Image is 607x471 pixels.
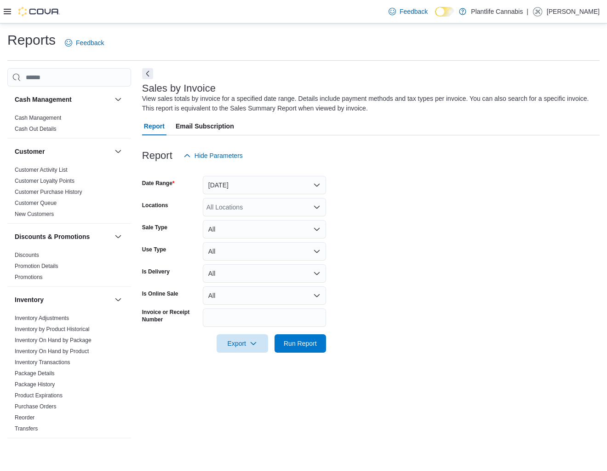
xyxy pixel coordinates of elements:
[15,263,58,269] a: Promotion Details
[7,31,56,49] h1: Reports
[15,147,111,156] button: Customer
[15,392,63,399] a: Product Expirations
[15,315,69,321] a: Inventory Adjustments
[142,150,172,161] h3: Report
[15,262,58,270] span: Promotion Details
[15,403,57,410] a: Purchase Orders
[15,381,55,388] span: Package History
[547,6,600,17] p: [PERSON_NAME]
[222,334,263,353] span: Export
[15,326,90,332] a: Inventory by Product Historical
[142,68,153,79] button: Next
[142,268,170,275] label: Is Delivery
[284,339,317,348] span: Run Report
[15,115,61,121] a: Cash Management
[15,200,57,206] a: Customer Queue
[15,314,69,322] span: Inventory Adjustments
[113,146,124,157] button: Customer
[7,164,131,223] div: Customer
[142,94,595,113] div: View sales totals by invoice for a specified date range. Details include payment methods and tax ...
[203,242,326,261] button: All
[15,425,38,432] a: Transfers
[203,220,326,238] button: All
[15,188,82,196] span: Customer Purchase History
[15,95,111,104] button: Cash Management
[113,294,124,305] button: Inventory
[275,334,326,353] button: Run Report
[176,117,234,135] span: Email Subscription
[15,177,74,185] span: Customer Loyalty Points
[435,7,454,17] input: Dark Mode
[7,313,131,438] div: Inventory
[15,392,63,399] span: Product Expirations
[15,273,43,281] span: Promotions
[195,151,243,160] span: Hide Parameters
[15,359,70,366] span: Inventory Transactions
[15,359,70,366] a: Inventory Transactions
[15,167,68,173] a: Customer Activity List
[217,334,268,353] button: Export
[142,180,175,187] label: Date Range
[15,295,111,304] button: Inventory
[471,6,523,17] p: Plantlife Cannabis
[15,95,72,104] h3: Cash Management
[15,126,57,132] a: Cash Out Details
[180,146,246,165] button: Hide Parameters
[142,202,168,209] label: Locations
[15,295,44,304] h3: Inventory
[15,232,111,241] button: Discounts & Promotions
[7,250,131,286] div: Discounts & Promotions
[203,264,326,283] button: All
[15,326,90,333] span: Inventory by Product Historical
[15,370,55,377] span: Package Details
[142,308,199,323] label: Invoice or Receipt Number
[15,166,68,174] span: Customer Activity List
[313,204,321,211] button: Open list of options
[113,94,124,105] button: Cash Management
[15,189,82,195] a: Customer Purchase History
[15,147,45,156] h3: Customer
[15,114,61,122] span: Cash Management
[61,34,108,52] a: Feedback
[15,337,92,343] a: Inventory On Hand by Package
[385,2,431,21] a: Feedback
[18,7,60,16] img: Cova
[15,348,89,355] span: Inventory On Hand by Product
[527,6,528,17] p: |
[203,286,326,305] button: All
[113,231,124,242] button: Discounts & Promotions
[15,251,39,259] span: Discounts
[15,178,74,184] a: Customer Loyalty Points
[15,199,57,207] span: Customer Queue
[142,83,216,94] h3: Sales by Invoice
[142,224,167,231] label: Sale Type
[142,246,166,253] label: Use Type
[144,117,165,135] span: Report
[15,348,89,355] a: Inventory On Hand by Product
[15,337,92,344] span: Inventory On Hand by Package
[15,252,39,258] a: Discounts
[203,176,326,194] button: [DATE]
[15,274,43,280] a: Promotions
[15,125,57,133] span: Cash Out Details
[532,6,543,17] div: Jesslyn Kuemper
[15,211,54,217] a: New Customers
[15,414,34,421] a: Reorder
[76,38,104,47] span: Feedback
[400,7,428,16] span: Feedback
[15,210,54,218] span: New Customers
[15,370,55,377] a: Package Details
[7,112,131,138] div: Cash Management
[142,290,178,297] label: Is Online Sale
[15,381,55,388] a: Package History
[15,232,90,241] h3: Discounts & Promotions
